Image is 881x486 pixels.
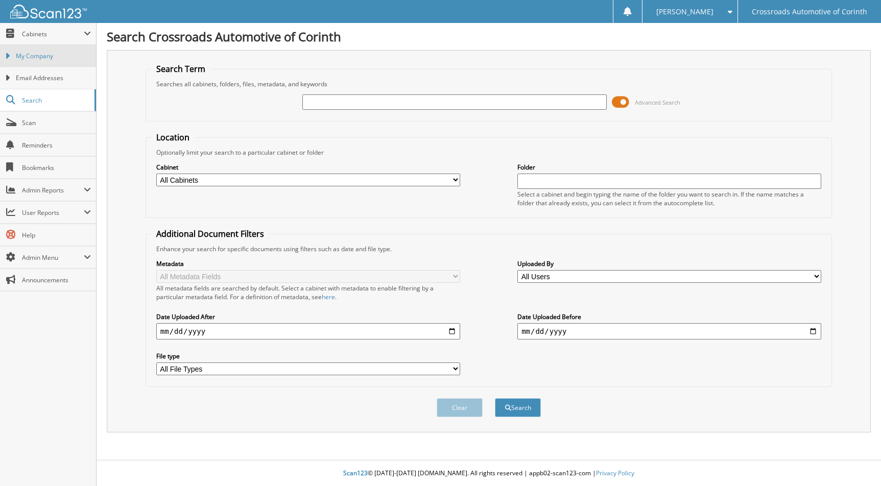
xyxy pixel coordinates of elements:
[22,231,91,239] span: Help
[156,323,460,339] input: start
[22,96,89,105] span: Search
[22,30,84,38] span: Cabinets
[151,63,210,75] legend: Search Term
[107,28,871,45] h1: Search Crossroads Automotive of Corinth
[156,312,460,321] label: Date Uploaded After
[495,398,541,417] button: Search
[22,186,84,195] span: Admin Reports
[22,118,91,127] span: Scan
[22,163,91,172] span: Bookmarks
[343,469,368,477] span: Scan123
[437,398,483,417] button: Clear
[322,293,335,301] a: here
[151,148,826,157] div: Optionally limit your search to a particular cabinet or folder
[22,141,91,150] span: Reminders
[22,253,84,262] span: Admin Menu
[16,74,91,83] span: Email Addresses
[596,469,634,477] a: Privacy Policy
[156,284,460,301] div: All metadata fields are searched by default. Select a cabinet with metadata to enable filtering b...
[156,259,460,268] label: Metadata
[151,132,195,143] legend: Location
[156,163,460,172] label: Cabinet
[97,461,881,486] div: © [DATE]-[DATE] [DOMAIN_NAME]. All rights reserved | appb02-scan123-com |
[517,163,821,172] label: Folder
[22,208,84,217] span: User Reports
[151,245,826,253] div: Enhance your search for specific documents using filters such as date and file type.
[656,9,713,15] span: [PERSON_NAME]
[517,323,821,339] input: end
[517,190,821,207] div: Select a cabinet and begin typing the name of the folder you want to search in. If the name match...
[752,9,867,15] span: Crossroads Automotive of Corinth
[22,276,91,284] span: Announcements
[517,259,821,268] label: Uploaded By
[151,80,826,88] div: Searches all cabinets, folders, files, metadata, and keywords
[151,228,269,239] legend: Additional Document Filters
[517,312,821,321] label: Date Uploaded Before
[635,99,680,106] span: Advanced Search
[10,5,87,18] img: scan123-logo-white.svg
[16,52,91,61] span: My Company
[156,352,460,360] label: File type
